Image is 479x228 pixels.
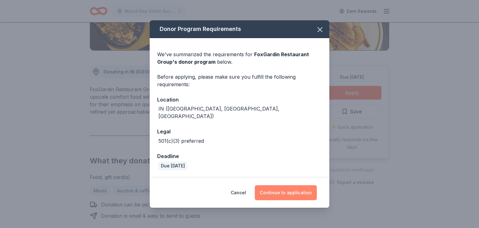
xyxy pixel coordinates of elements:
div: Legal [157,127,322,136]
div: 501(c)(3) preferred [158,137,204,145]
div: We've summarized the requirements for below. [157,51,322,66]
div: Before applying, please make sure you fulfill the following requirements: [157,73,322,88]
button: Cancel [231,185,246,200]
button: Continue to application [255,185,317,200]
div: IN ([GEOGRAPHIC_DATA], [GEOGRAPHIC_DATA], [GEOGRAPHIC_DATA]) [158,105,322,120]
div: Due [DATE] [158,161,187,170]
div: Deadline [157,152,322,160]
div: Donor Program Requirements [150,20,329,38]
div: Location [157,96,322,104]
